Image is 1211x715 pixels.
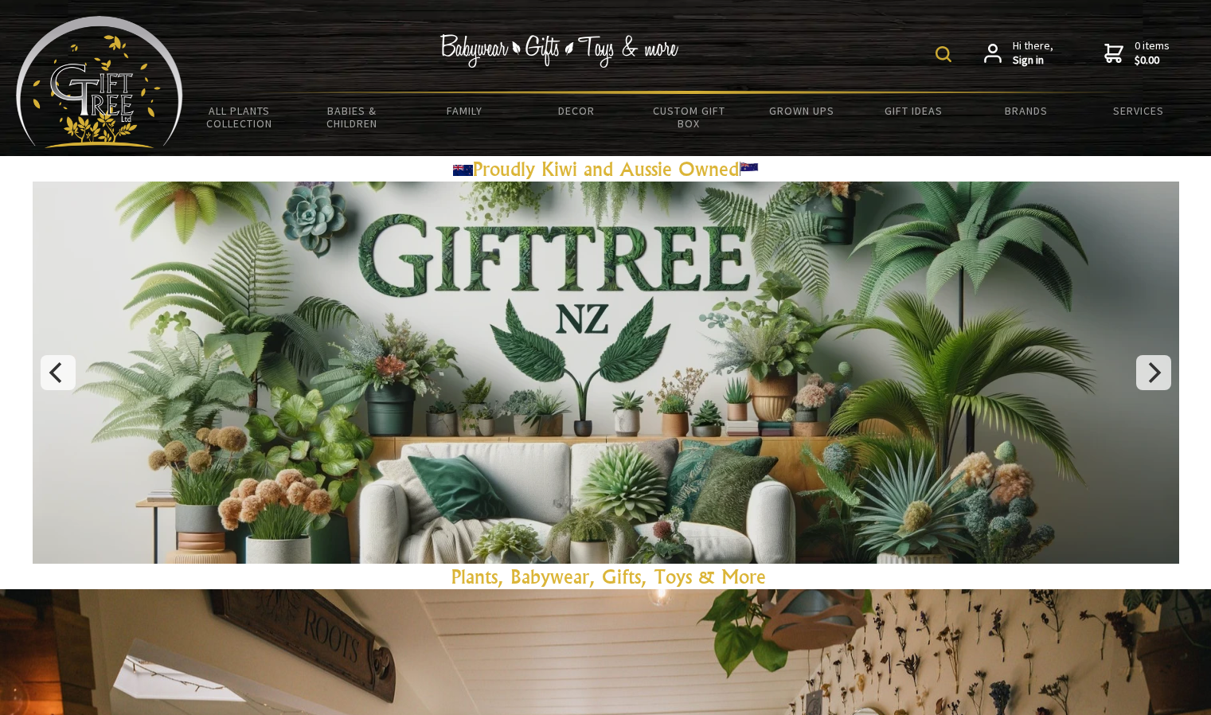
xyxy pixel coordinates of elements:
span: 0 items [1135,38,1170,67]
a: Hi there,Sign in [984,39,1053,67]
a: Custom Gift Box [633,94,745,140]
a: Decor [521,94,633,127]
a: Services [1083,94,1195,127]
img: Babywear - Gifts - Toys & more [440,34,679,68]
span: Hi there, [1013,39,1053,67]
a: Family [408,94,520,127]
strong: Sign in [1013,53,1053,68]
strong: $0.00 [1135,53,1170,68]
img: Babyware - Gifts - Toys and more... [16,16,183,148]
button: Previous [41,355,76,390]
button: Next [1136,355,1171,390]
a: 0 items$0.00 [1104,39,1170,67]
a: Plants, Babywear, Gifts, Toys & Mor [451,565,756,588]
a: Gift Ideas [857,94,970,127]
img: product search [936,46,951,62]
a: Babies & Children [295,94,408,140]
a: Brands [971,94,1083,127]
a: Grown Ups [745,94,857,127]
a: Proudly Kiwi and Aussie Owned [453,157,759,181]
a: All Plants Collection [183,94,295,140]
